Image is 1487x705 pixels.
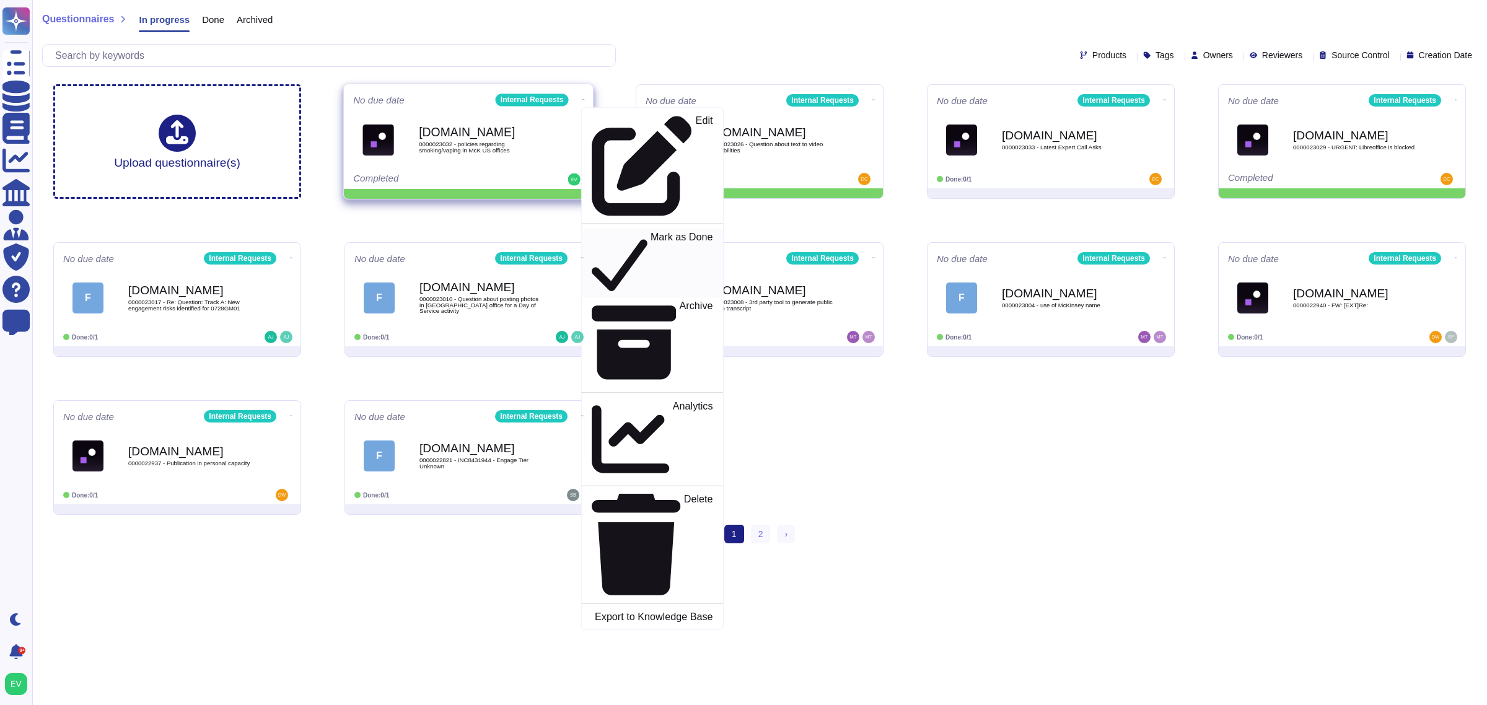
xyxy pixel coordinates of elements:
a: Export to Knowledge Base [582,609,723,624]
img: user [847,331,859,343]
div: Internal Requests [496,94,569,106]
span: 1 [724,525,744,543]
span: 0000023032 - policies regarding smoking/vaping in McK US offices [419,141,544,153]
span: No due date [646,96,696,105]
img: user [858,173,871,185]
b: [DOMAIN_NAME] [419,126,544,138]
span: Done: 0/1 [363,492,389,499]
span: 0000022821 - INC8431944 - Engage Tier Unknown [419,457,543,469]
span: Products [1092,51,1126,59]
img: user [556,331,568,343]
div: F [946,282,977,313]
img: user [280,331,292,343]
span: 0000023026 - Question about text to video capabilities [711,141,835,153]
span: No due date [937,96,988,105]
span: No due date [63,254,114,263]
img: Logo [946,125,977,155]
b: [DOMAIN_NAME] [128,284,252,296]
span: 0000023029 - URGENT: Libreoffice is blocked [1293,144,1417,151]
b: [DOMAIN_NAME] [711,126,835,138]
b: [DOMAIN_NAME] [711,284,835,296]
div: Internal Requests [204,410,276,423]
button: user [2,670,36,698]
span: 0000023033 - Latest Expert Call Asks [1002,144,1126,151]
span: No due date [354,254,405,263]
a: Mark as Done [582,229,723,298]
b: [DOMAIN_NAME] [1002,287,1126,299]
b: [DOMAIN_NAME] [1293,287,1417,299]
div: Completed [353,173,507,186]
span: Done: 0/1 [72,492,98,499]
span: No due date [353,95,405,105]
img: Logo [72,440,103,471]
img: user [1149,173,1162,185]
span: Source Control [1331,51,1389,59]
img: user [1441,173,1453,185]
p: Export to Knowledge Base [595,612,713,622]
b: [DOMAIN_NAME] [419,442,543,454]
div: Internal Requests [495,410,568,423]
span: Done: 0/1 [945,334,972,341]
div: Internal Requests [1077,94,1150,107]
div: Upload questionnaire(s) [114,115,240,169]
div: F [364,440,395,471]
span: In progress [139,15,190,24]
span: › [784,529,787,539]
span: Done: 0/1 [363,334,389,341]
div: Internal Requests [786,252,859,265]
div: Internal Requests [1369,252,1441,265]
span: Reviewers [1262,51,1302,59]
img: Logo [1237,125,1268,155]
a: Delete [582,491,723,598]
span: No due date [1228,96,1279,105]
div: Internal Requests [204,252,276,265]
div: Internal Requests [1077,252,1150,265]
div: Internal Requests [1369,94,1441,107]
span: Creation Date [1419,51,1472,59]
a: Archive [582,297,723,387]
span: 0000022940 - FW: [EXT]Re: [1293,302,1417,309]
img: Logo [1237,282,1268,313]
img: user [862,331,875,343]
a: Analytics [582,398,723,481]
span: 0000023008 - 3rd party tool to generate public video transcript [711,299,835,311]
span: Done: 0/1 [945,176,972,183]
span: Done [202,15,224,24]
img: user [568,173,581,186]
img: user [1445,331,1457,343]
span: No due date [937,254,988,263]
b: [DOMAIN_NAME] [1293,129,1417,141]
b: [DOMAIN_NAME] [1002,129,1126,141]
span: 0000023017 - Re: Question: Track A: New engagement risks identified for 0728GM01 [128,299,252,311]
div: F [72,282,103,313]
p: Archive [680,300,713,385]
p: Delete [684,494,713,595]
img: user [1154,331,1166,343]
input: Search by keywords [49,45,615,66]
span: Done: 0/1 [1237,334,1263,341]
span: 0000022937 - Publication in personal capacity [128,460,252,466]
img: user [1429,331,1442,343]
b: [DOMAIN_NAME] [419,281,543,293]
p: Analytics [673,401,713,478]
span: 0000023004 - use of McKinsey name [1002,302,1126,309]
img: Logo [362,124,394,155]
span: Tags [1156,51,1174,59]
a: Edit [582,113,723,219]
div: Completed [1228,173,1380,185]
img: user [567,489,579,501]
p: Edit [696,116,713,216]
span: Archived [237,15,273,24]
span: No due date [1228,254,1279,263]
b: [DOMAIN_NAME] [128,445,252,457]
div: F [364,282,395,313]
span: Questionnaires [42,14,114,24]
img: user [265,331,277,343]
img: user [571,331,584,343]
span: No due date [354,412,405,421]
span: No due date [63,412,114,421]
img: user [276,489,288,501]
a: 2 [751,525,771,543]
p: Mark as Done [651,232,713,296]
div: 9+ [18,647,25,654]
